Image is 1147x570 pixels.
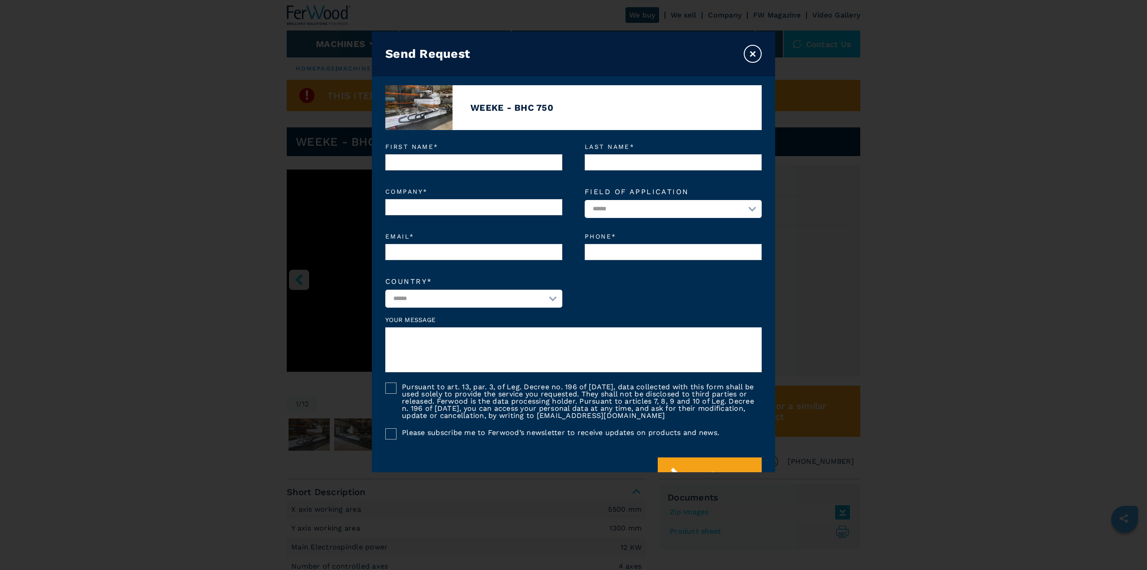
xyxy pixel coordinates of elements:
em: Phone [585,233,762,239]
input: Phone* [585,244,762,260]
em: Company [385,188,562,195]
input: Company* [385,199,562,215]
input: Email* [385,244,562,260]
button: Send Request [658,457,762,494]
h4: WEEKE - BHC 750 [470,102,553,113]
h3: Send Request [385,47,470,61]
label: Pursuant to art. 13, par. 3, of Leg. Decree no. 196 of [DATE], data collected with this form shal... [397,383,762,419]
label: Country [385,278,562,285]
em: First name [385,144,562,150]
button: × [744,45,762,63]
label: Your message [385,317,762,323]
em: Last name [585,144,762,150]
em: Email [385,233,562,239]
label: Please subscribe me to Ferwood’s newsletter to receive updates on products and news. [397,428,719,436]
label: Field of application [585,188,762,196]
img: image [385,85,453,130]
input: First name* [385,154,562,170]
input: Last name* [585,154,762,170]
